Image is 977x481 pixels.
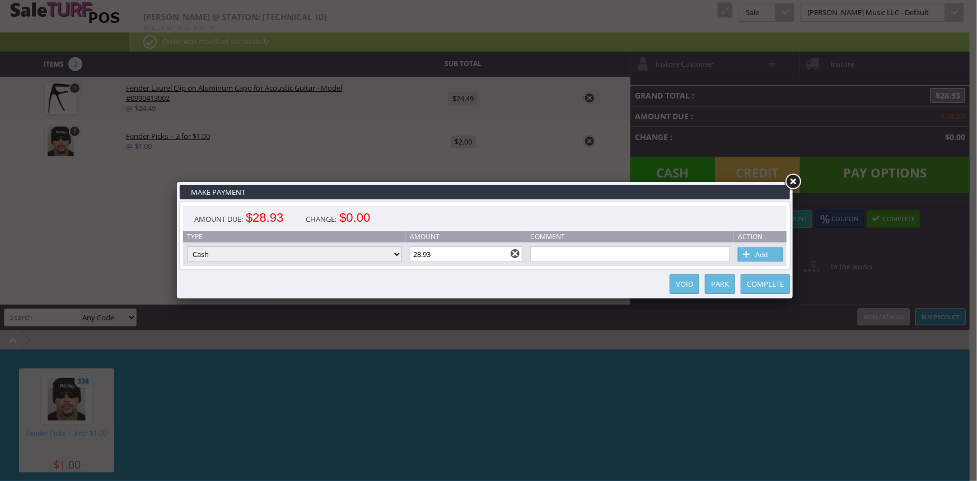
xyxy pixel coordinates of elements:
[734,231,787,242] td: Action
[246,213,283,223] span: $28.93
[183,231,406,242] td: Type
[670,274,699,294] a: Void
[183,206,294,231] div: Amount Due:
[180,185,790,199] h3: Make Payment
[705,274,735,294] a: Park
[294,206,381,231] div: Change:
[741,274,790,294] a: Complete
[738,247,783,261] a: Add
[339,213,370,223] span: $0.00
[530,232,565,241] span: Comment
[783,172,803,192] a: Close
[406,231,527,242] td: Amount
